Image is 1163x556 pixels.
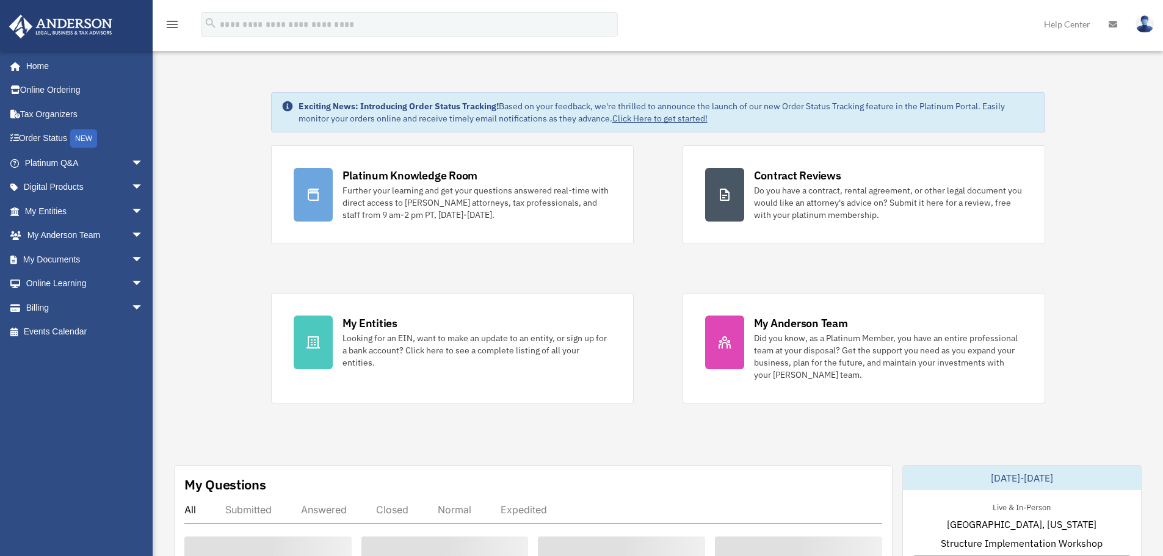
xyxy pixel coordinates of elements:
strong: Exciting News: Introducing Order Status Tracking! [299,101,499,112]
div: Based on your feedback, we're thrilled to announce the launch of our new Order Status Tracking fe... [299,100,1035,125]
div: My Entities [342,316,397,331]
i: search [204,16,217,30]
div: Live & In-Person [983,500,1060,513]
span: arrow_drop_down [131,272,156,297]
a: Online Ordering [9,78,162,103]
a: My Anderson Teamarrow_drop_down [9,223,162,248]
a: Order StatusNEW [9,126,162,151]
img: User Pic [1136,15,1154,33]
a: Platinum Knowledge Room Further your learning and get your questions answered real-time with dire... [271,145,634,244]
a: My Anderson Team Did you know, as a Platinum Member, you have an entire professional team at your... [683,293,1045,403]
img: Anderson Advisors Platinum Portal [5,15,116,38]
a: Contract Reviews Do you have a contract, rental agreement, or other legal document you would like... [683,145,1045,244]
a: Click Here to get started! [612,113,708,124]
div: Submitted [225,504,272,516]
span: Structure Implementation Workshop [941,536,1103,551]
span: arrow_drop_down [131,175,156,200]
div: My Questions [184,475,266,494]
span: [GEOGRAPHIC_DATA], [US_STATE] [947,517,1096,532]
a: My Documentsarrow_drop_down [9,247,162,272]
div: Answered [301,504,347,516]
div: Contract Reviews [754,168,841,183]
div: Looking for an EIN, want to make an update to an entity, or sign up for a bank account? Click her... [342,332,611,369]
a: Platinum Q&Aarrow_drop_down [9,151,162,175]
div: Do you have a contract, rental agreement, or other legal document you would like an attorney's ad... [754,184,1023,221]
div: Normal [438,504,471,516]
span: arrow_drop_down [131,199,156,224]
div: [DATE]-[DATE] [903,466,1141,490]
div: My Anderson Team [754,316,848,331]
div: Further your learning and get your questions answered real-time with direct access to [PERSON_NAM... [342,184,611,221]
span: arrow_drop_down [131,223,156,248]
span: arrow_drop_down [131,247,156,272]
a: My Entities Looking for an EIN, want to make an update to an entity, or sign up for a bank accoun... [271,293,634,403]
span: arrow_drop_down [131,295,156,320]
i: menu [165,17,179,32]
a: Billingarrow_drop_down [9,295,162,320]
a: menu [165,21,179,32]
a: Events Calendar [9,320,162,344]
div: NEW [70,129,97,148]
div: Closed [376,504,408,516]
a: Home [9,54,156,78]
a: Tax Organizers [9,102,162,126]
a: Online Learningarrow_drop_down [9,272,162,296]
a: My Entitiesarrow_drop_down [9,199,162,223]
div: Platinum Knowledge Room [342,168,478,183]
span: arrow_drop_down [131,151,156,176]
div: All [184,504,196,516]
div: Expedited [501,504,547,516]
a: Digital Productsarrow_drop_down [9,175,162,200]
div: Did you know, as a Platinum Member, you have an entire professional team at your disposal? Get th... [754,332,1023,381]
